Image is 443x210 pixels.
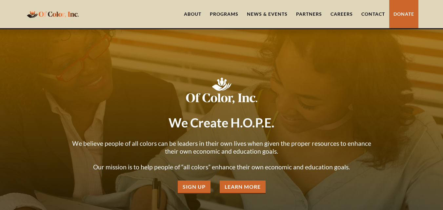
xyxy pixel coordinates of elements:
[25,6,81,22] a: home
[68,140,376,171] p: We believe people of all colors can be leaders in their own lives when given the proper resources...
[169,115,274,130] strong: We Create H.O.P.E.
[178,181,211,194] a: Sign Up
[220,181,266,194] a: Learn More
[210,11,238,17] div: Programs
